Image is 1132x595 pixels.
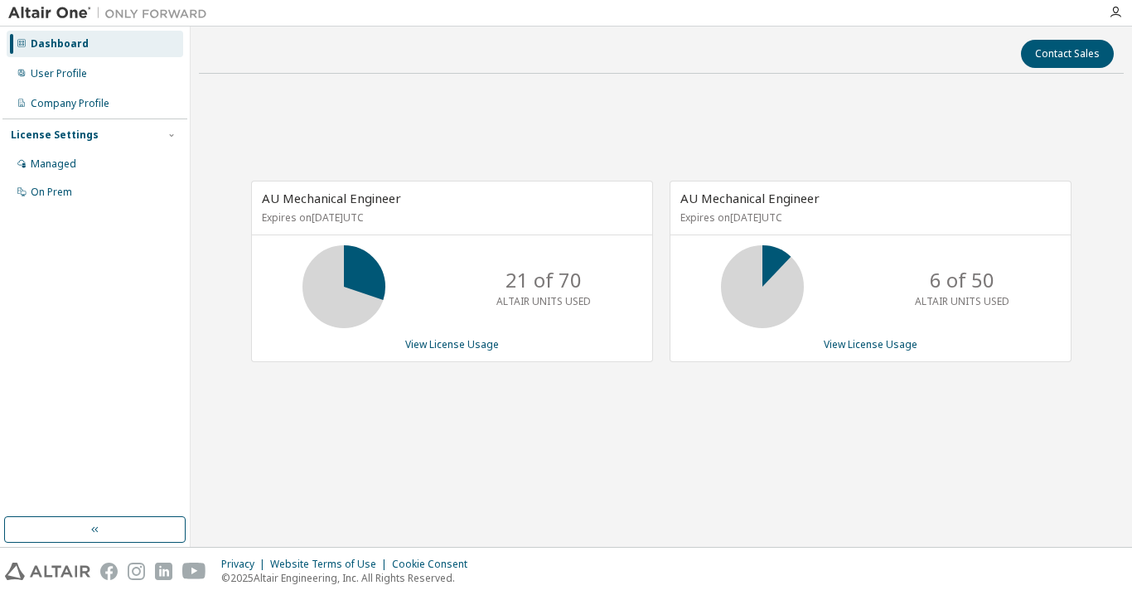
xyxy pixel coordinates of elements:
div: User Profile [31,67,87,80]
img: instagram.svg [128,563,145,580]
div: Cookie Consent [392,558,477,571]
img: facebook.svg [100,563,118,580]
img: youtube.svg [182,563,206,580]
div: Website Terms of Use [270,558,392,571]
p: ALTAIR UNITS USED [915,294,1009,308]
span: AU Mechanical Engineer [680,190,820,206]
p: ALTAIR UNITS USED [496,294,591,308]
div: Company Profile [31,97,109,110]
span: AU Mechanical Engineer [262,190,401,206]
div: License Settings [11,128,99,142]
div: Managed [31,157,76,171]
img: Altair One [8,5,215,22]
img: altair_logo.svg [5,563,90,580]
a: View License Usage [824,337,917,351]
div: On Prem [31,186,72,199]
div: Privacy [221,558,270,571]
button: Contact Sales [1021,40,1114,68]
a: View License Usage [405,337,499,351]
p: 6 of 50 [930,266,994,294]
p: © 2025 Altair Engineering, Inc. All Rights Reserved. [221,571,477,585]
p: Expires on [DATE] UTC [680,210,1057,225]
p: 21 of 70 [506,266,582,294]
p: Expires on [DATE] UTC [262,210,638,225]
div: Dashboard [31,37,89,51]
img: linkedin.svg [155,563,172,580]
